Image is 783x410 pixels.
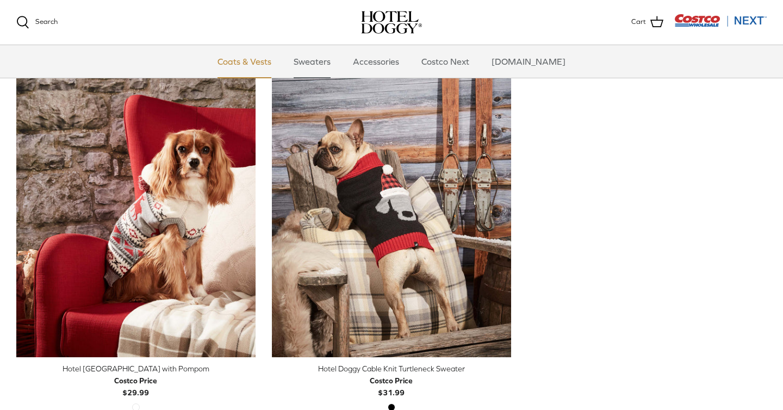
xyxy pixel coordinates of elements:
a: Hotel [GEOGRAPHIC_DATA] with Pompom Costco Price$29.99 [16,363,256,399]
a: Hotel Doggy Cable Knit Turtleneck Sweater Costco Price$31.99 [272,363,511,399]
img: Costco Next [674,14,767,27]
a: Visit Costco Next [674,21,767,29]
span: Cart [631,16,646,28]
a: Hotel Doggy Cable Knit Turtleneck Sweater [272,58,511,357]
div: Costco Price [370,375,413,387]
div: Costco Price [114,375,157,387]
a: Accessories [343,45,409,78]
a: Costco Next [412,45,479,78]
a: Search [16,16,58,29]
a: hoteldoggy.com hoteldoggycom [361,11,422,34]
a: Coats & Vests [208,45,281,78]
b: $31.99 [370,375,413,397]
div: Hotel Doggy Cable Knit Turtleneck Sweater [272,363,511,375]
a: Cart [631,15,663,29]
div: Hotel [GEOGRAPHIC_DATA] with Pompom [16,363,256,375]
a: [DOMAIN_NAME] [482,45,575,78]
a: Hotel Doggy Fair Isle Sweater with Pompom [16,58,256,357]
img: hoteldoggycom [361,11,422,34]
b: $29.99 [114,375,157,397]
span: Search [35,17,58,26]
a: Sweaters [284,45,340,78]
